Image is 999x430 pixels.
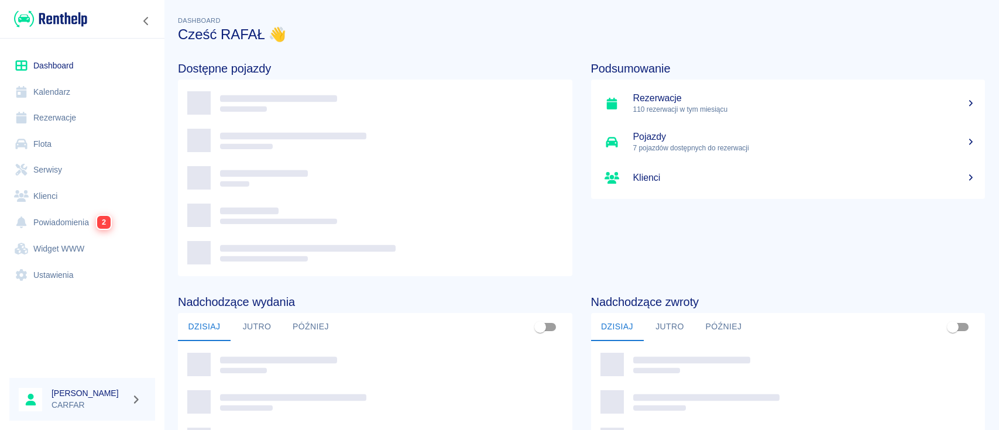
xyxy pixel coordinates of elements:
[633,92,976,104] h5: Rezerwacje
[9,262,155,288] a: Ustawienia
[633,104,976,115] p: 110 rezerwacji w tym miesiącu
[52,387,126,399] h6: [PERSON_NAME]
[696,313,751,341] button: Później
[9,131,155,157] a: Flota
[9,209,155,236] a: Powiadomienia2
[97,216,111,229] span: 2
[644,313,696,341] button: Jutro
[591,161,986,194] a: Klienci
[591,84,986,123] a: Rezerwacje110 rezerwacji w tym miesiącu
[178,61,572,75] h4: Dostępne pojazdy
[283,313,338,341] button: Później
[591,313,644,341] button: Dzisiaj
[9,183,155,209] a: Klienci
[633,143,976,153] p: 7 pojazdów dostępnych do rezerwacji
[231,313,283,341] button: Jutro
[14,9,87,29] img: Renthelp logo
[52,399,126,411] p: CARFAR
[529,316,551,338] span: Pokaż przypisane tylko do mnie
[9,9,87,29] a: Renthelp logo
[942,316,964,338] span: Pokaż przypisane tylko do mnie
[633,131,976,143] h5: Pojazdy
[591,123,986,161] a: Pojazdy7 pojazdów dostępnych do rezerwacji
[633,172,976,184] h5: Klienci
[9,53,155,79] a: Dashboard
[591,61,986,75] h4: Podsumowanie
[9,79,155,105] a: Kalendarz
[178,17,221,24] span: Dashboard
[9,236,155,262] a: Widget WWW
[138,13,155,29] button: Zwiń nawigację
[178,295,572,309] h4: Nadchodzące wydania
[9,157,155,183] a: Serwisy
[178,313,231,341] button: Dzisiaj
[591,295,986,309] h4: Nadchodzące zwroty
[9,105,155,131] a: Rezerwacje
[178,26,985,43] h3: Cześć RAFAŁ 👋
